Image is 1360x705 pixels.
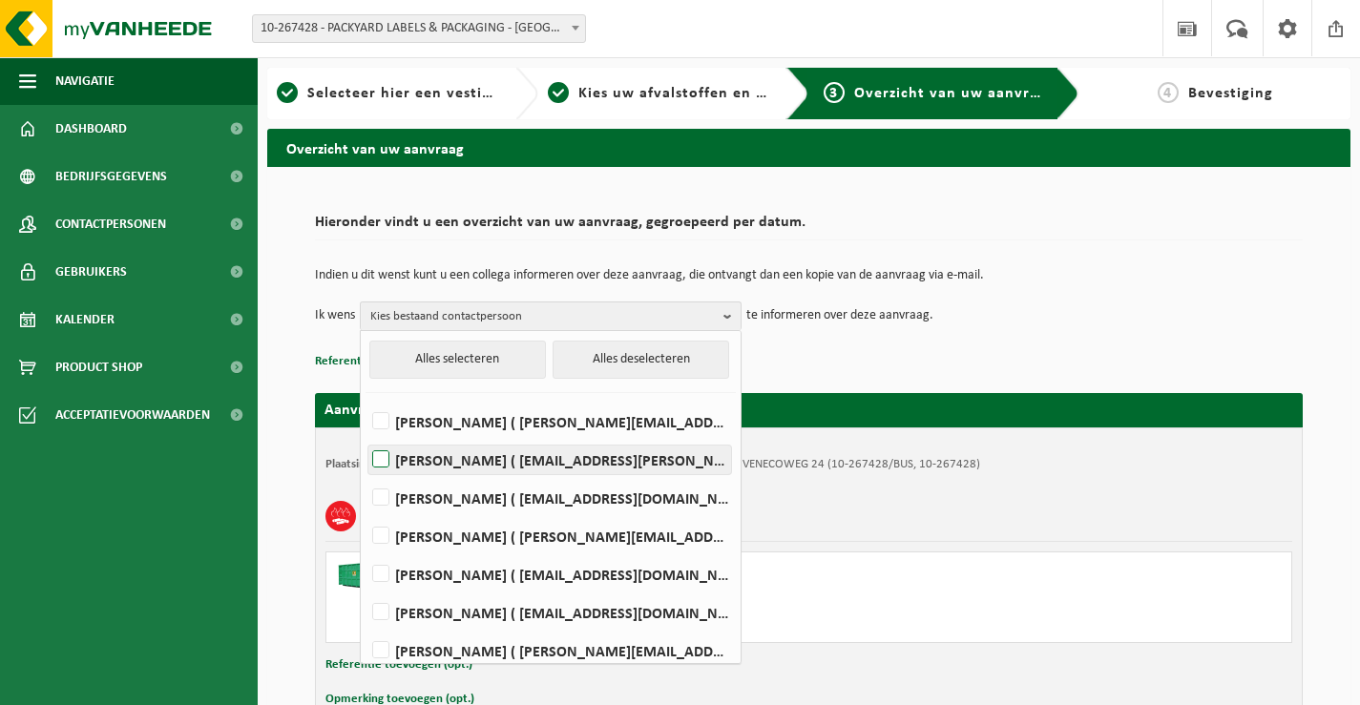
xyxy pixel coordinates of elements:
span: 10-267428 - PACKYARD LABELS & PACKAGING - NAZARETH [253,15,585,42]
img: HK-XC-40-GN-00.png [336,562,393,591]
label: [PERSON_NAME] ( [EMAIL_ADDRESS][DOMAIN_NAME] ) [368,598,731,627]
button: Alles deselecteren [553,341,729,379]
span: Bedrijfsgegevens [55,153,167,200]
span: Selecteer hier een vestiging [307,86,513,101]
strong: Aanvraag voor [DATE] [324,403,468,418]
span: 10-267428 - PACKYARD LABELS & PACKAGING - NAZARETH [252,14,586,43]
label: [PERSON_NAME] ( [PERSON_NAME][EMAIL_ADDRESS][DOMAIN_NAME] ) [368,636,731,665]
h2: Overzicht van uw aanvraag [267,129,1350,166]
h2: Hieronder vindt u een overzicht van uw aanvraag, gegroepeerd per datum. [315,215,1303,240]
span: Acceptatievoorwaarden [55,391,210,439]
p: Ik wens [315,301,355,330]
label: [PERSON_NAME] ( [PERSON_NAME][EMAIL_ADDRESS][DOMAIN_NAME] ) [368,522,731,550]
button: Kies bestaand contactpersoon [360,301,742,330]
button: Alles selecteren [369,341,546,379]
label: [PERSON_NAME] ( [PERSON_NAME][EMAIL_ADDRESS][DOMAIN_NAME] ) [368,407,731,436]
label: [PERSON_NAME] ( [EMAIL_ADDRESS][DOMAIN_NAME] ) [368,560,731,589]
span: Kies bestaand contactpersoon [370,302,716,331]
span: Bevestiging [1188,86,1273,101]
label: [PERSON_NAME] ( [EMAIL_ADDRESS][PERSON_NAME][DOMAIN_NAME] ) [368,446,731,474]
span: Dashboard [55,105,127,153]
span: Product Shop [55,343,142,391]
a: 2Kies uw afvalstoffen en recipiënten [548,82,771,105]
p: te informeren over deze aanvraag. [746,301,933,330]
strong: Plaatsingsadres: [325,458,408,470]
span: Contactpersonen [55,200,166,248]
span: 1 [277,82,298,103]
span: 4 [1158,82,1179,103]
span: Overzicht van uw aanvraag [854,86,1056,101]
p: Indien u dit wenst kunt u een collega informeren over deze aanvraag, die ontvangt dan een kopie v... [315,269,1303,282]
label: [PERSON_NAME] ( [EMAIL_ADDRESS][DOMAIN_NAME] ) [368,484,731,512]
span: Kies uw afvalstoffen en recipiënten [578,86,841,101]
a: 1Selecteer hier een vestiging [277,82,500,105]
span: Gebruikers [55,248,127,296]
span: Navigatie [55,57,115,105]
span: 3 [824,82,845,103]
button: Referentie toevoegen (opt.) [325,653,472,677]
span: 2 [548,82,569,103]
span: Kalender [55,296,115,343]
button: Referentie toevoegen (opt.) [315,349,462,374]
